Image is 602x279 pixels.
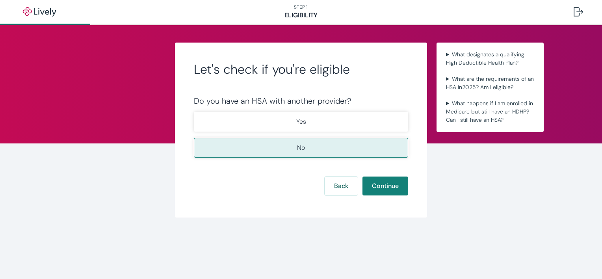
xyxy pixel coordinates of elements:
[325,177,358,195] button: Back
[296,117,306,126] p: Yes
[194,138,408,158] button: No
[17,7,61,17] img: Lively
[297,143,305,153] p: No
[194,61,408,77] h2: Let's check if you're eligible
[194,112,408,132] button: Yes
[194,96,408,106] div: Do you have an HSA with another provider?
[567,2,589,21] button: Log out
[443,49,537,69] summary: What designates a qualifying High Deductible Health Plan?
[362,177,408,195] button: Continue
[443,98,537,126] summary: What happens if I am enrolled in Medicare but still have an HDHP? Can I still have an HSA?
[443,73,537,93] summary: What are the requirements of an HSA in2025? Am I eligible?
